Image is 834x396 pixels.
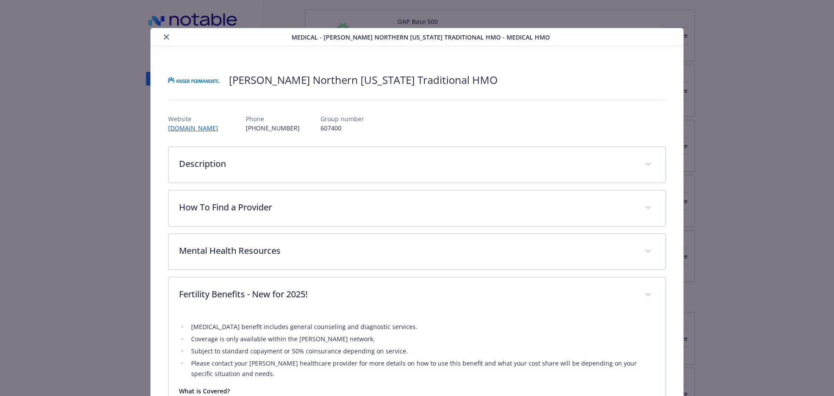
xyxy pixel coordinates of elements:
p: [PHONE_NUMBER] [246,123,300,133]
p: Phone [246,114,300,123]
button: close [161,32,172,42]
span: Medical - [PERSON_NAME] Northern [US_STATE] Traditional HMO - Medical HMO [291,33,550,42]
p: How To Find a Provider [179,201,635,214]
strong: What is Covered? [179,387,230,395]
p: Description [179,157,635,170]
p: 607400 [321,123,364,133]
a: [DOMAIN_NAME] [168,124,225,132]
div: How To Find a Provider [169,190,666,226]
div: Mental Health Resources [169,234,666,270]
p: Fertility Benefits - New for 2025! [179,288,635,301]
p: Group number [321,114,364,123]
p: Mental Health Resources [179,244,635,257]
p: Website [168,114,225,123]
li: Coverage is only available within the [PERSON_NAME] network. [189,334,655,344]
h2: [PERSON_NAME] Northern [US_STATE] Traditional HMO [229,73,498,87]
li: Please contact your [PERSON_NAME] healthcare provider for more details on how to use this benefit... [189,358,655,379]
div: Fertility Benefits - New for 2025! [169,277,666,313]
li: [MEDICAL_DATA] benefit includes general counseling and diagnostic services. [189,322,655,332]
li: Subject to standard copayment or 50% coinsurance depending on service. [189,346,655,356]
div: Description [169,147,666,183]
img: Kaiser Permanente Insurance Company [168,67,220,93]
